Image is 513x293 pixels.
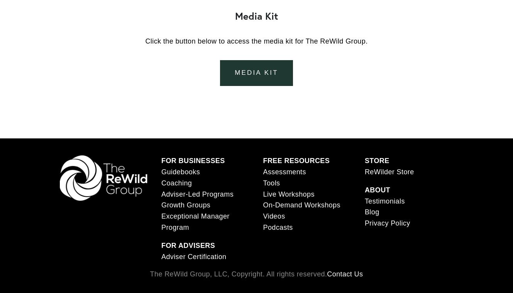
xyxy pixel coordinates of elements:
[365,167,414,178] a: ReWilder Store
[161,157,225,165] strong: FOR BUSINESSES
[365,155,389,167] a: STORE
[263,200,340,211] a: On-Demand Workshops
[60,36,454,47] p: Click the button below to access the media kit for The ReWild Group.
[60,269,454,280] p: The ReWild Group, LLC, Copyright. All rights reserved.
[365,157,389,165] strong: STORE
[365,185,390,196] a: ABOUT
[161,189,234,200] a: Adviser-Led Programs
[365,207,379,218] a: Blog
[220,60,293,86] a: media kit
[161,240,215,251] a: FOR ADVISERS
[263,222,293,233] a: Podcasts
[161,200,210,211] a: Growth Groups
[263,178,280,189] a: Tools
[161,155,225,167] a: FOR BUSINESSES
[365,218,410,229] a: Privacy Policy
[235,10,278,22] strong: Media Kit
[263,211,285,222] a: Videos
[263,189,314,200] a: Live Workshops
[161,242,215,249] strong: FOR ADVISERS
[327,269,363,280] a: Contact Us
[161,211,250,233] a: Exceptional Manager Program
[365,196,405,207] a: Testimonials
[263,155,330,167] a: FREE RESOURCES
[161,201,210,209] span: Growth Groups
[263,167,306,178] a: Assessments
[365,186,390,194] strong: ABOUT
[161,178,192,189] a: Coaching
[161,167,200,178] a: Guidebooks
[161,251,226,263] a: Adviser Certification
[263,157,330,165] strong: FREE RESOURCES
[161,212,230,231] span: Exceptional Manager Program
